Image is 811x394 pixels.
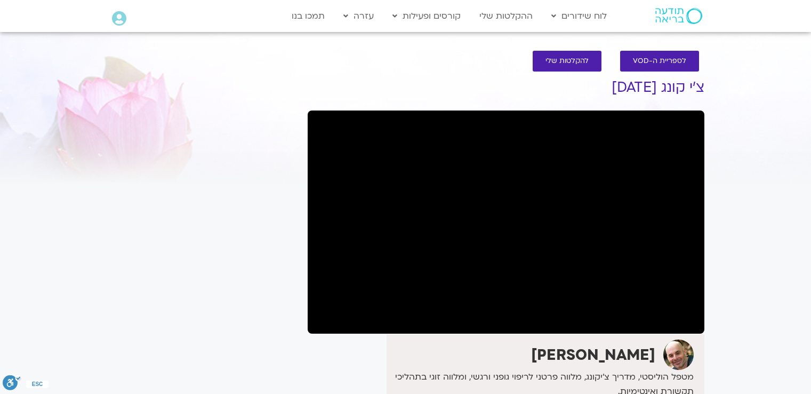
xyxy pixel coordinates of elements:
[387,6,466,26] a: קורסים ופעילות
[546,6,612,26] a: לוח שידורים
[655,8,702,24] img: תודעה בריאה
[620,51,699,72] a: לספריית ה-VOD
[663,340,694,370] img: אריאל מירוז
[531,345,655,365] strong: [PERSON_NAME]
[286,6,330,26] a: תמכו בנו
[633,57,686,65] span: לספריית ה-VOD
[308,80,704,96] h1: צ’י קונג [DATE]
[338,6,379,26] a: עזרה
[474,6,538,26] a: ההקלטות שלי
[545,57,589,65] span: להקלטות שלי
[533,51,601,72] a: להקלטות שלי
